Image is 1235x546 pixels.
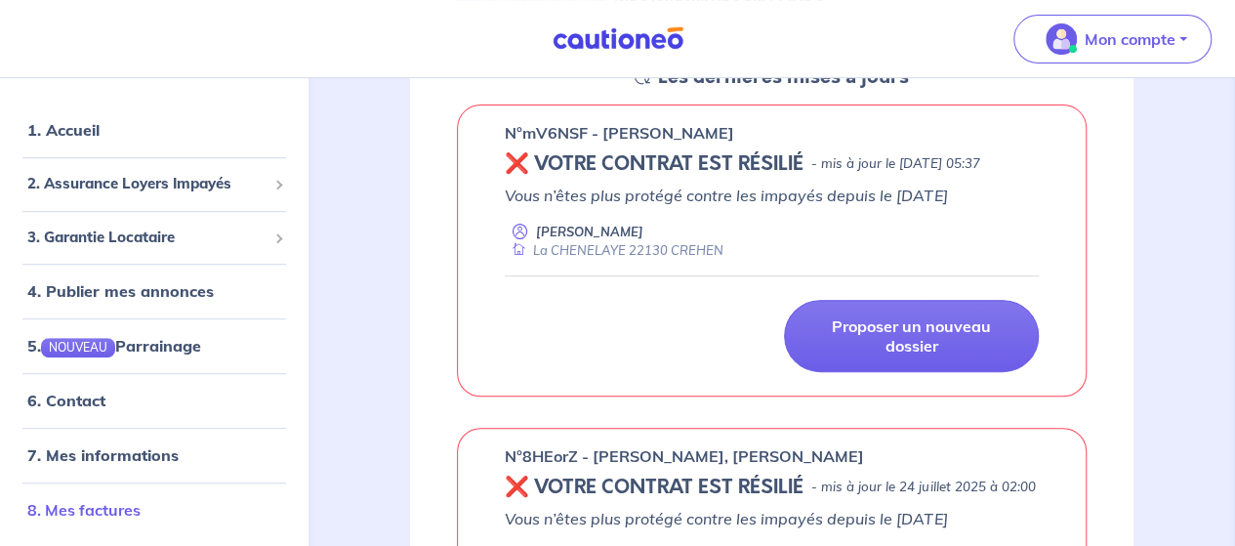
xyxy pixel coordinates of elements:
p: [PERSON_NAME] [536,223,643,241]
p: - mis à jour le 24 juillet 2025 à 02:00 [811,478,1035,497]
div: 4. Publier mes annonces [8,272,301,311]
span: 3. Garantie Locataire [27,227,267,249]
a: 7. Mes informations [27,445,179,465]
img: illu_account_valid_menu.svg [1046,23,1077,55]
p: Mon compte [1085,27,1175,51]
div: 3. Garantie Locataire [8,219,301,257]
p: n°mV6NSF - [PERSON_NAME] [505,121,734,145]
img: Cautioneo [545,26,691,51]
button: illu_account_valid_menu.svgMon compte [1013,15,1212,63]
a: 4. Publier mes annonces [27,281,214,301]
p: Vous n’êtes plus protégé contre les impayés depuis le [DATE] [505,184,1039,207]
a: 1. Accueil [27,120,100,140]
p: - mis à jour le [DATE] 05:37 [811,154,979,174]
div: 6. Contact [8,381,301,420]
a: Proposer un nouveau dossier [784,300,1039,372]
h5: ❌ VOTRE CONTRAT EST RÉSILIÉ [505,476,803,499]
p: n°8HEorZ - [PERSON_NAME], [PERSON_NAME] [505,444,864,468]
div: 7. Mes informations [8,436,301,475]
div: 8. Mes factures [8,490,301,529]
h5: ❌ VOTRE CONTRAT EST RÉSILIÉ [505,152,803,176]
div: state: REVOKED, Context: NEW,MAYBE-CERTIFICATE,RELATIONSHIP,LESSOR-DOCUMENTS [505,476,1039,499]
a: 5.NOUVEAUParrainage [27,336,201,356]
div: La CHENELAYE 22130 CREHEN [505,241,723,260]
div: state: REVOKED, Context: NEW,MAYBE-CERTIFICATE,ALONE,LESSOR-DOCUMENTS [505,152,1039,176]
p: Proposer un nouveau dossier [808,316,1014,356]
p: Vous n’êtes plus protégé contre les impayés depuis le [DATE] [505,507,1039,530]
span: 2. Assurance Loyers Impayés [27,173,267,195]
div: 5.NOUVEAUParrainage [8,326,301,365]
a: 6. Contact [27,391,105,410]
a: 8. Mes factures [27,500,141,520]
div: 1. Accueil [8,110,301,149]
div: 2. Assurance Loyers Impayés [8,165,301,203]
